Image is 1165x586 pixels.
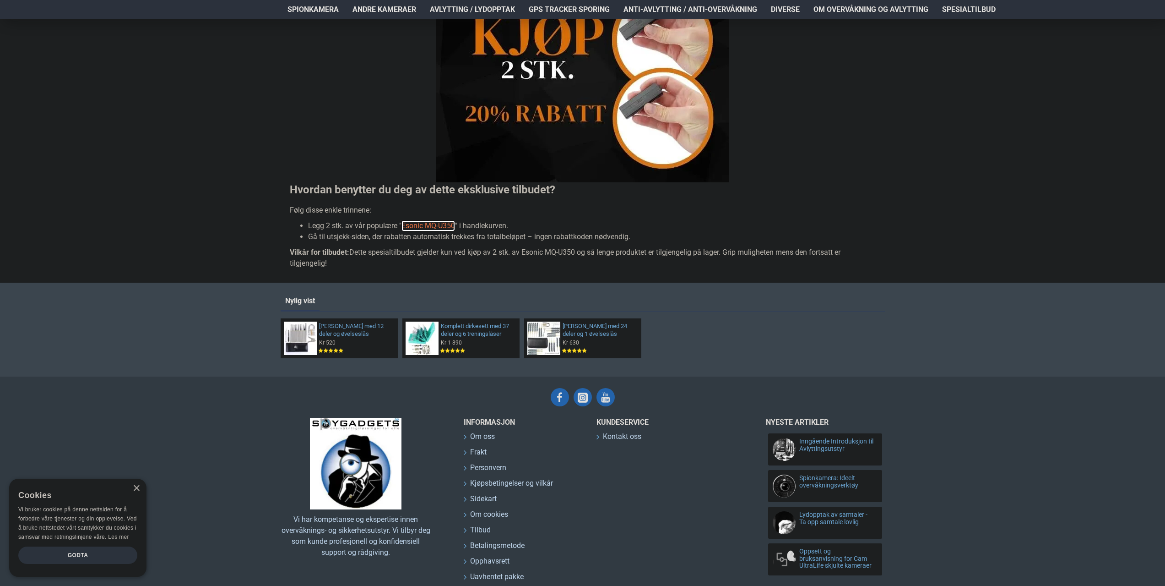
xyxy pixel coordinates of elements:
span: Uavhentet pakke [470,571,524,582]
span: Andre kameraer [352,4,416,15]
a: Om oss [464,431,495,447]
span: Kontakt oss [603,431,641,442]
a: Betalingsmetode [464,540,525,556]
h3: Nyeste artikler [766,418,885,427]
span: Om oss [470,431,495,442]
a: Kjøpsbetingelser og vilkår [464,478,553,493]
a: Kontakt oss [596,431,641,447]
span: Frakt [470,447,487,458]
span: Tilbud [470,525,491,536]
a: [PERSON_NAME] med 12 deler og øvelseslås [319,323,392,338]
a: Spionkamera: Ideelt overvåkningsverktøy [799,475,874,489]
p: Følg disse enkle trinnene: [290,205,876,216]
a: Sidekart [464,493,497,509]
span: Spionkamera [287,4,339,15]
span: Kr 520 [319,339,336,346]
a: Les mer, opens a new window [108,534,129,540]
img: Dirkesett med 24 deler og 1 øvelseslås [527,322,561,355]
img: Dirkesett med 12 deler og øvelseslås [284,322,317,355]
span: Spesialtilbud [942,4,996,15]
span: Avlytting / Lydopptak [430,4,515,15]
span: Anti-avlytting / Anti-overvåkning [623,4,757,15]
span: Personvern [470,462,506,473]
div: Godta [18,547,137,564]
span: Kjøpsbetingelser og vilkår [470,478,553,489]
h3: Hvordan benytter du deg av dette eksklusive tilbudet? [290,182,876,198]
li: Legg 2 stk. av vår populære " " i handlekurven. [308,220,876,231]
a: [PERSON_NAME] med 24 deler og 1 øvelseslås [563,323,635,338]
span: Kr 1 890 [441,339,462,346]
a: Lydopptak av samtaler - Ta opp samtale lovlig [799,511,874,526]
p: Dette spesialtilbudet gjelder kun ved kjøp av 2 stk. av Esonic MQ-U350 og så lenge produktet er t... [290,247,876,269]
span: Kr 630 [563,339,579,346]
a: Inngående Introduksjon til Avlyttingsutstyr [799,438,874,452]
a: Nylig vist [281,292,320,310]
a: Om cookies [464,509,508,525]
div: Close [133,485,140,492]
strong: Vilkår for tilbudet: [290,248,349,257]
a: Komplett dirkesett med 37 deler og 6 treningslåser [441,323,514,338]
img: SpyGadgets.no [310,418,401,509]
a: Personvern [464,462,506,478]
span: Sidekart [470,493,497,504]
span: Om overvåkning og avlytting [813,4,928,15]
a: Opphavsrett [464,556,509,571]
span: Diverse [771,4,800,15]
h3: INFORMASJON [464,418,583,427]
li: Gå til utsjekk-siden, der rabatten automatisk trekkes fra totalbeløpet – ingen rabattkoden nødven... [308,231,876,242]
h3: Kundeservice [596,418,734,427]
a: Frakt [464,447,487,462]
span: Betalingsmetode [470,540,525,551]
span: Om cookies [470,509,508,520]
img: Komplett dirkesett med 37 deler og 6 treningslåser [406,322,439,355]
a: Oppsett og bruksanvisning for Cam UltraLife skjulte kameraer [799,548,874,569]
a: Tilbud [464,525,491,540]
span: GPS Tracker Sporing [529,4,610,15]
span: Vi bruker cookies på denne nettsiden for å forbedre våre tjenester og din opplevelse. Ved å bruke... [18,506,137,540]
div: Vi har kompetanse og ekspertise innen overvåknings- og sikkerhetsutstyr. Vi tilbyr deg som kunde ... [281,514,432,558]
div: Cookies [18,486,131,505]
a: Esonic MQ-U350 [401,220,455,231]
span: Opphavsrett [470,556,509,567]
